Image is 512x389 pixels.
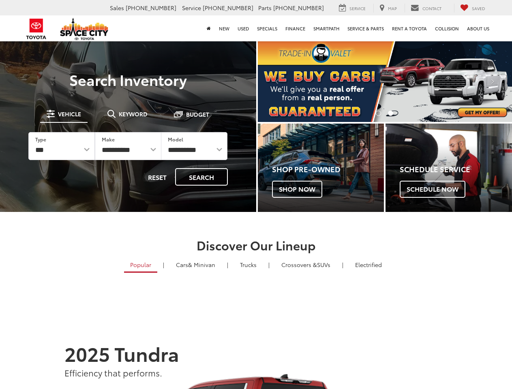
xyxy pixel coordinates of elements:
a: About Us [463,15,493,41]
p: Efficiency that performs. [64,367,448,378]
a: Cars [170,258,221,271]
span: Parts [258,4,272,12]
button: Search [175,168,228,186]
button: Reset [141,168,174,186]
span: [PHONE_NUMBER] [126,4,176,12]
a: Contact [405,4,448,13]
a: Specials [253,15,281,41]
label: Type [35,136,46,143]
span: [PHONE_NUMBER] [203,4,253,12]
li: | [225,261,230,269]
span: Service [182,4,201,12]
h3: Search Inventory [17,71,239,88]
a: Rent a Toyota [388,15,431,41]
a: Used [234,15,253,41]
h4: Shop Pre-Owned [272,165,384,173]
span: Shop Now [272,181,322,198]
span: Sales [110,4,124,12]
span: Schedule Now [400,181,465,198]
strong: 2025 Tundra [64,339,179,367]
li: | [340,261,345,269]
span: Budget [186,111,209,117]
a: Finance [281,15,309,41]
a: Collision [431,15,463,41]
span: Crossovers & [281,261,317,269]
a: Service & Parts [343,15,388,41]
span: Vehicle [58,111,81,117]
label: Model [168,136,183,143]
div: Toyota [258,124,384,212]
img: Toyota [21,16,51,42]
span: Contact [422,5,441,11]
a: New [215,15,234,41]
span: Keyword [119,111,148,117]
li: | [266,261,272,269]
li: | [161,261,166,269]
a: Map [373,4,403,13]
a: Shop Pre-Owned Shop Now [258,124,384,212]
h2: Discover Our Lineup [25,238,487,252]
a: Trucks [234,258,263,271]
a: SUVs [275,258,336,271]
div: Toyota [386,124,512,212]
span: Service [349,5,366,11]
a: My Saved Vehicles [454,4,491,13]
span: & Minivan [188,261,215,269]
h4: Schedule Service [400,165,512,173]
button: Click to view next picture. [474,57,512,106]
label: Make [102,136,115,143]
span: [PHONE_NUMBER] [273,4,324,12]
img: Space City Toyota [60,18,109,40]
button: Click to view previous picture. [258,57,296,106]
span: Saved [472,5,485,11]
a: SmartPath [309,15,343,41]
span: Map [388,5,397,11]
a: Schedule Service Schedule Now [386,124,512,212]
a: Electrified [349,258,388,271]
a: Popular [124,258,157,273]
a: Home [203,15,215,41]
a: Service [333,4,372,13]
